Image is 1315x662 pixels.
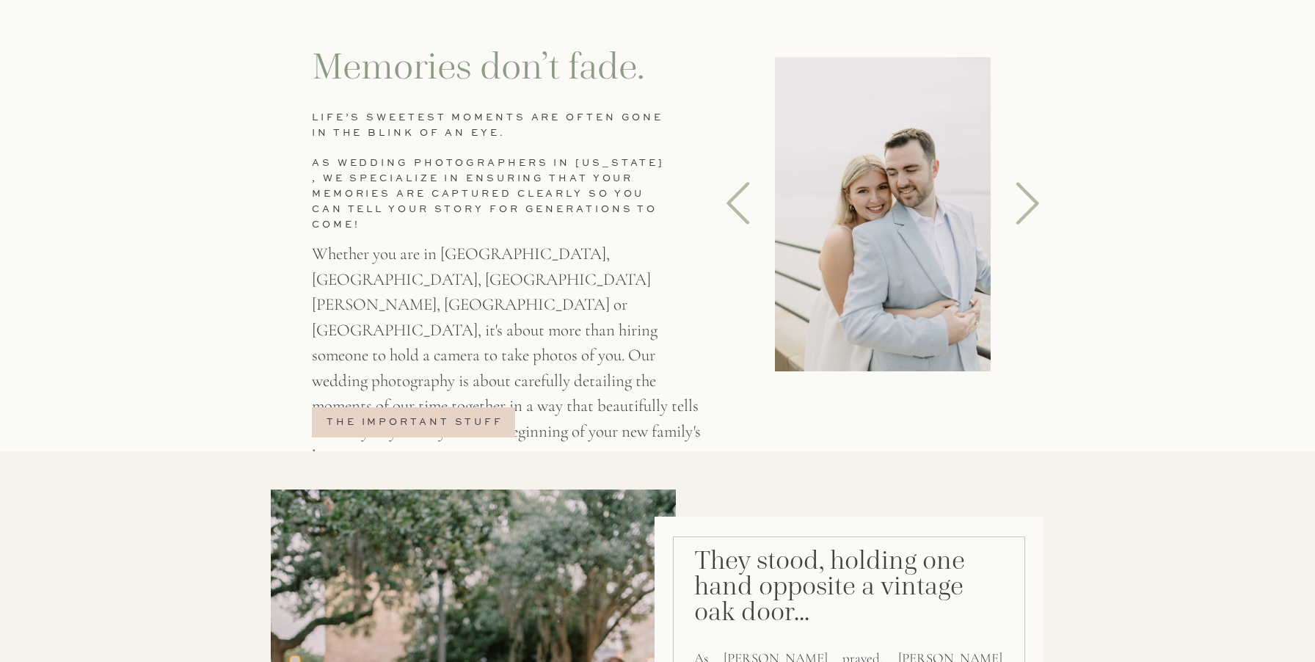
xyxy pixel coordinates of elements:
a: the important stuff [324,416,506,434]
h2: They stood, holding one hand opposite a vintage oak door... [694,548,1002,614]
h2: Memories don’t fade. [312,44,680,103]
p: Whether you are in [GEOGRAPHIC_DATA], [GEOGRAPHIC_DATA], [GEOGRAPHIC_DATA][PERSON_NAME], [GEOGRAP... [312,241,704,374]
h3: Life’s sweetest moments are often gone in the blink of an eye. As wedding photographers in [US_ST... [312,111,666,246]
